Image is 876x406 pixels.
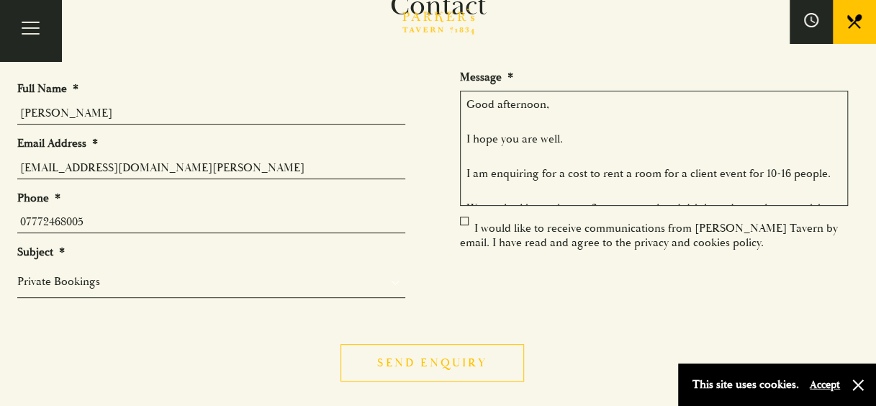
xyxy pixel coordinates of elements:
[17,136,98,151] label: Email Address
[460,261,679,317] iframe: reCAPTCHA
[460,70,513,85] label: Message
[692,374,799,395] p: This site uses cookies.
[810,378,840,392] button: Accept
[17,81,78,96] label: Full Name
[17,191,60,206] label: Phone
[851,378,865,392] button: Close and accept
[460,221,838,250] label: I would like to receive communications from [PERSON_NAME] Tavern by email. I have read and agree ...
[17,245,65,260] label: Subject
[340,344,523,382] input: Send enquiry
